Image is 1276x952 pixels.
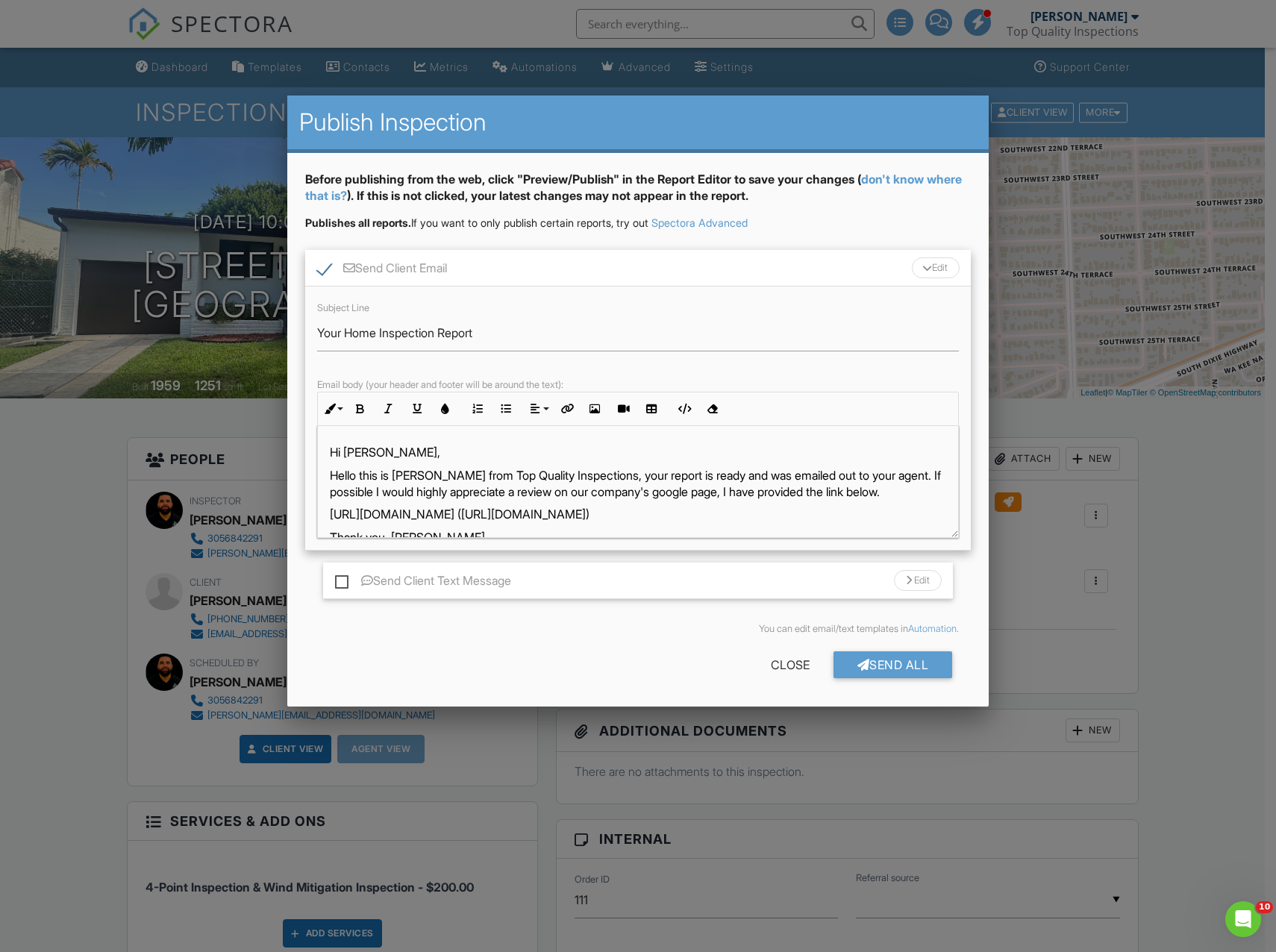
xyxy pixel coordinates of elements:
[299,107,978,137] h2: Publish Inspection
[581,395,609,423] button: Insert Image (Ctrl+P)
[912,257,960,278] div: Edit
[524,395,552,423] button: Align
[318,395,346,423] button: Inline Style
[305,172,962,203] a: don't know where that is?
[609,395,637,423] button: Insert Video
[317,261,447,280] label: Send Client Email
[492,395,520,423] button: Unordered List
[305,216,648,229] span: If you want to only publish certain reports, try out
[463,395,492,423] button: Ordered List
[305,171,972,216] div: Before publishing from the web, click "Preview/Publish" in the Report Editor to save your changes...
[747,651,834,678] div: Close
[335,574,511,592] label: Send Client Text Message
[330,529,947,545] p: Thank you, [PERSON_NAME]
[894,570,942,591] div: Edit
[651,216,748,229] a: Spectora Advanced
[305,216,411,229] strong: Publishes all reports.
[317,379,563,390] label: Email body (your header and footer will be around the text):
[330,467,947,501] p: Hello this is [PERSON_NAME] from Top Quality Inspections, your report is ready and was emailed ou...
[834,651,953,678] div: Send All
[908,623,957,634] a: Automation
[375,395,403,423] button: Italic (Ctrl+I)
[403,395,431,423] button: Underline (Ctrl+U)
[330,444,947,460] p: Hi [PERSON_NAME],
[317,302,369,313] label: Subject Line
[1225,901,1261,937] iframe: Intercom live chat
[1256,901,1273,913] span: 10
[552,395,581,423] button: Insert Link (Ctrl+K)
[669,395,698,423] button: Code View
[346,395,375,423] button: Bold (Ctrl+B)
[317,623,960,635] div: You can edit email/text templates in .
[431,395,460,423] button: Colors
[698,395,726,423] button: Clear Formatting
[330,506,947,522] p: [URL][DOMAIN_NAME] ([URL][DOMAIN_NAME])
